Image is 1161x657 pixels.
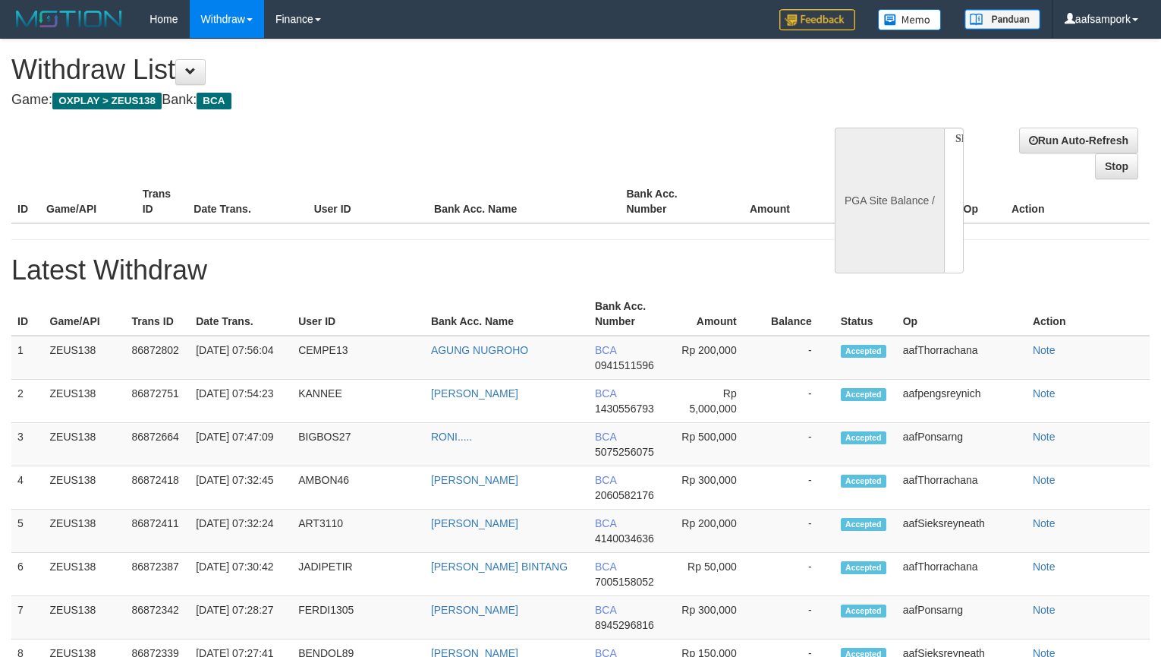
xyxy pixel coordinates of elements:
a: AGUNG NUGROHO [431,344,528,356]
th: User ID [308,180,428,223]
td: FERDI1305 [292,596,425,640]
span: Accepted [841,518,886,531]
td: JADIPETIR [292,553,425,596]
span: Accepted [841,431,886,444]
span: 1430556793 [595,403,654,415]
a: RONI..... [431,431,472,443]
a: [PERSON_NAME] BINTANG [431,561,568,573]
span: BCA [197,93,231,109]
a: Note [1033,604,1056,616]
span: BCA [595,431,616,443]
td: 2 [11,380,44,423]
a: [PERSON_NAME] [431,604,518,616]
span: Accepted [841,561,886,574]
span: Accepted [841,345,886,358]
td: Rp 300,000 [671,596,760,640]
img: MOTION_logo.png [11,8,127,30]
td: 4 [11,466,44,510]
span: 4140034636 [595,532,654,545]
a: Note [1033,387,1056,400]
th: Trans ID [126,292,190,336]
td: 86872802 [126,336,190,380]
a: Stop [1095,153,1138,179]
td: 3 [11,423,44,466]
td: ZEUS138 [44,380,126,423]
img: Button%20Memo.svg [878,9,942,30]
td: [DATE] 07:56:04 [190,336,292,380]
td: 86872664 [126,423,190,466]
th: Op [897,292,1027,336]
th: Amount [716,180,813,223]
td: 86872342 [126,596,190,640]
td: - [760,553,835,596]
td: aafThorrachana [897,336,1027,380]
td: ART3110 [292,510,425,553]
td: aafPonsarng [897,423,1027,466]
td: - [760,380,835,423]
td: aafThorrachana [897,466,1027,510]
td: Rp 200,000 [671,510,760,553]
td: aafThorrachana [897,553,1027,596]
th: Bank Acc. Number [620,180,716,223]
a: Note [1033,561,1056,573]
span: 0941511596 [595,359,654,371]
th: Balance [760,292,835,336]
td: 86872387 [126,553,190,596]
th: User ID [292,292,425,336]
td: 86872411 [126,510,190,553]
span: Accepted [841,388,886,401]
a: Note [1033,517,1056,529]
th: Bank Acc. Name [428,180,620,223]
td: 7 [11,596,44,640]
img: Feedback.jpg [779,9,855,30]
span: BCA [595,344,616,356]
td: ZEUS138 [44,510,126,553]
td: aafSieksreyneath [897,510,1027,553]
td: Rp 50,000 [671,553,760,596]
th: Balance [813,180,901,223]
td: [DATE] 07:47:09 [190,423,292,466]
td: AMBON46 [292,466,425,510]
a: Note [1033,431,1056,443]
span: BCA [595,604,616,616]
span: Accepted [841,605,886,618]
td: ZEUS138 [44,336,126,380]
th: Game/API [40,180,137,223]
span: BCA [595,517,616,529]
td: [DATE] 07:54:23 [190,380,292,423]
th: Date Trans. [190,292,292,336]
a: Note [1033,474,1056,486]
td: [DATE] 07:32:45 [190,466,292,510]
td: BIGBOS27 [292,423,425,466]
td: [DATE] 07:28:27 [190,596,292,640]
td: ZEUS138 [44,553,126,596]
div: PGA Site Balance / [835,128,944,273]
img: panduan.png [964,9,1040,30]
td: ZEUS138 [44,423,126,466]
td: - [760,510,835,553]
th: Game/API [44,292,126,336]
td: Rp 300,000 [671,466,760,510]
span: 8945296816 [595,619,654,631]
th: Bank Acc. Number [589,292,671,336]
span: BCA [595,387,616,400]
td: ZEUS138 [44,466,126,510]
td: 86872418 [126,466,190,510]
th: Status [835,292,897,336]
h1: Withdraw List [11,55,759,85]
td: KANNEE [292,380,425,423]
th: Op [958,180,1005,223]
th: Amount [671,292,760,336]
td: CEMPE13 [292,336,425,380]
td: 6 [11,553,44,596]
td: - [760,423,835,466]
span: 5075256075 [595,446,654,458]
td: 5 [11,510,44,553]
td: Rp 200,000 [671,336,760,380]
th: Date Trans. [187,180,307,223]
span: OXPLAY > ZEUS138 [52,93,162,109]
td: aafPonsarng [897,596,1027,640]
td: ZEUS138 [44,596,126,640]
th: Action [1005,180,1150,223]
span: 2060582176 [595,489,654,501]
